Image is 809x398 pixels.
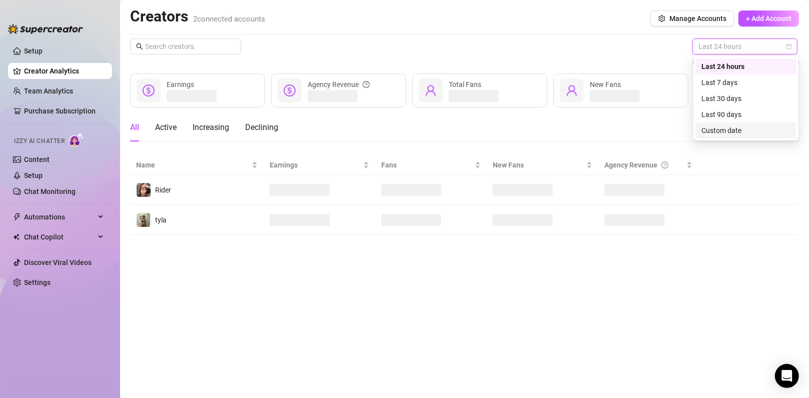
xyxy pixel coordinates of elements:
a: Chat Monitoring [24,187,76,195]
a: Setup [24,171,43,179]
div: Last 24 hours [695,58,796,74]
span: user [566,84,578,96]
div: Last 90 days [701,109,790,120]
span: question-circle [661,159,668,170]
span: dollar-circle [284,84,296,96]
a: Purchase Subscription [24,103,104,119]
span: Rider [155,186,171,194]
div: Declining [245,121,278,133]
div: Last 30 days [701,93,790,104]
div: Last 30 days [695,90,796,106]
span: Automations [24,209,95,225]
span: setting [658,15,665,22]
span: Last 24 hours [698,39,791,54]
span: search [136,43,143,50]
div: Last 7 days [695,74,796,90]
span: Izzy AI Chatter [14,136,65,146]
div: Last 24 hours [701,61,790,72]
span: calendar [786,43,792,49]
span: Earnings [270,159,361,170]
img: tyla [137,213,151,227]
a: Discover Viral Videos [24,258,92,266]
img: logo-BBDzfeDw.svg [8,24,83,34]
img: Chat Copilot [13,233,20,240]
span: 2 connected accounts [193,14,265,23]
button: + Add Account [738,10,799,26]
div: Increasing [193,121,229,133]
span: question-circle [363,79,370,90]
div: Last 90 days [695,106,796,122]
th: Earnings [264,155,375,175]
span: user [425,84,437,96]
div: Custom date [695,122,796,138]
span: Name [136,159,250,170]
div: Last 7 days [701,77,790,88]
div: Open Intercom Messenger [775,364,799,388]
div: Agency Revenue [308,79,370,90]
span: Fans [381,159,473,170]
a: Settings [24,278,51,286]
a: Content [24,155,50,163]
div: Active [155,121,177,133]
img: Rider [137,183,151,197]
span: + Add Account [746,14,791,22]
th: Fans [375,155,487,175]
a: Team Analytics [24,87,73,95]
span: Chat Copilot [24,229,95,245]
a: Setup [24,47,43,55]
span: thunderbolt [13,213,21,221]
div: Agency Revenue [604,159,685,170]
img: AI Chatter [69,132,84,147]
span: tyla [155,216,167,224]
button: Manage Accounts [650,10,734,26]
span: Earnings [167,80,194,88]
th: Name [130,155,264,175]
span: Total Fans [449,80,481,88]
h2: Creators [130,7,265,26]
a: Creator Analytics [24,63,104,79]
input: Search creators [145,41,227,52]
span: New Fans [590,80,621,88]
th: New Fans [487,155,598,175]
span: dollar-circle [143,84,155,96]
span: New Fans [493,159,584,170]
div: All [130,121,139,133]
div: Custom date [701,125,790,136]
span: Data may differ from OnlyFans [692,56,788,67]
span: Manage Accounts [669,14,726,22]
